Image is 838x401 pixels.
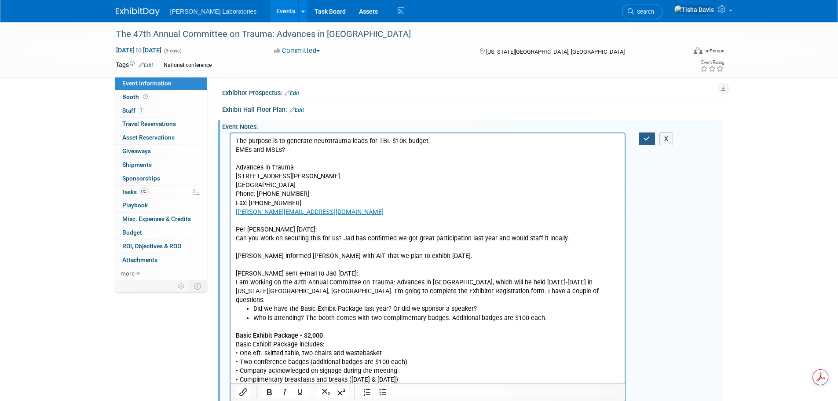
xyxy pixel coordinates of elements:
[122,161,152,168] span: Shipments
[116,60,153,70] td: Tags
[135,47,143,54] span: to
[115,226,207,239] a: Budget
[115,131,207,144] a: Asset Reservations
[115,91,207,104] a: Booth
[139,62,153,68] a: Edit
[271,46,323,55] button: Committed
[700,60,724,65] div: Event Rating
[115,172,207,185] a: Sponsorships
[122,134,175,141] span: Asset Reservations
[113,26,673,42] div: The 47th Annual Committee on Trauma: Advances in [GEOGRAPHIC_DATA]
[634,8,654,15] span: Search
[122,229,142,236] span: Budget
[122,93,150,100] span: Booth
[115,77,207,90] a: Event Information
[115,104,207,118] a: Staff1
[115,186,207,199] a: Tasks0%
[122,256,157,263] span: Attachments
[189,280,207,292] td: Toggle Event Tabs
[138,107,144,114] span: 1
[122,175,160,182] span: Sponsorships
[122,215,191,222] span: Misc. Expenses & Credits
[122,107,144,114] span: Staff
[115,267,207,280] a: more
[222,86,723,98] div: Exhibitor Prospectus:
[318,386,333,398] button: Subscript
[486,48,625,55] span: [US_STATE][GEOGRAPHIC_DATA], [GEOGRAPHIC_DATA]
[634,46,725,59] div: Event Format
[262,386,277,398] button: Bold
[659,132,673,145] button: X
[115,158,207,172] a: Shipments
[222,103,723,114] div: Exhibit Hall Floor Plan:
[115,118,207,131] a: Travel Reservations
[674,5,714,15] img: Tisha Davis
[122,202,148,209] span: Playbook
[170,8,257,15] span: [PERSON_NAME] Laboratories
[375,386,390,398] button: Bullet list
[289,107,304,113] a: Edit
[163,48,182,54] span: (3 days)
[116,7,160,16] img: ExhibitDay
[293,386,307,398] button: Underline
[122,80,172,87] span: Event Information
[122,120,176,127] span: Travel Reservations
[694,47,703,54] img: Format-Inperson.png
[704,48,725,54] div: In-Person
[334,386,349,398] button: Superscript
[115,213,207,226] a: Misc. Expenses & Credits
[115,240,207,253] a: ROI, Objectives & ROO
[122,147,151,155] span: Giveaways
[174,280,189,292] td: Personalize Event Tab Strip
[161,61,214,70] div: National conference
[236,386,251,398] button: Insert/edit link
[115,254,207,267] a: Attachments
[360,386,375,398] button: Numbered list
[622,4,662,19] a: Search
[122,243,181,250] span: ROI, Objectives & ROO
[121,270,135,277] span: more
[115,199,207,212] a: Playbook
[139,188,149,195] span: 0%
[121,188,149,195] span: Tasks
[141,93,150,100] span: Booth not reserved yet
[285,90,299,96] a: Edit
[277,386,292,398] button: Italic
[115,145,207,158] a: Giveaways
[222,120,723,131] div: Event Notes:
[116,46,162,54] span: [DATE] [DATE]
